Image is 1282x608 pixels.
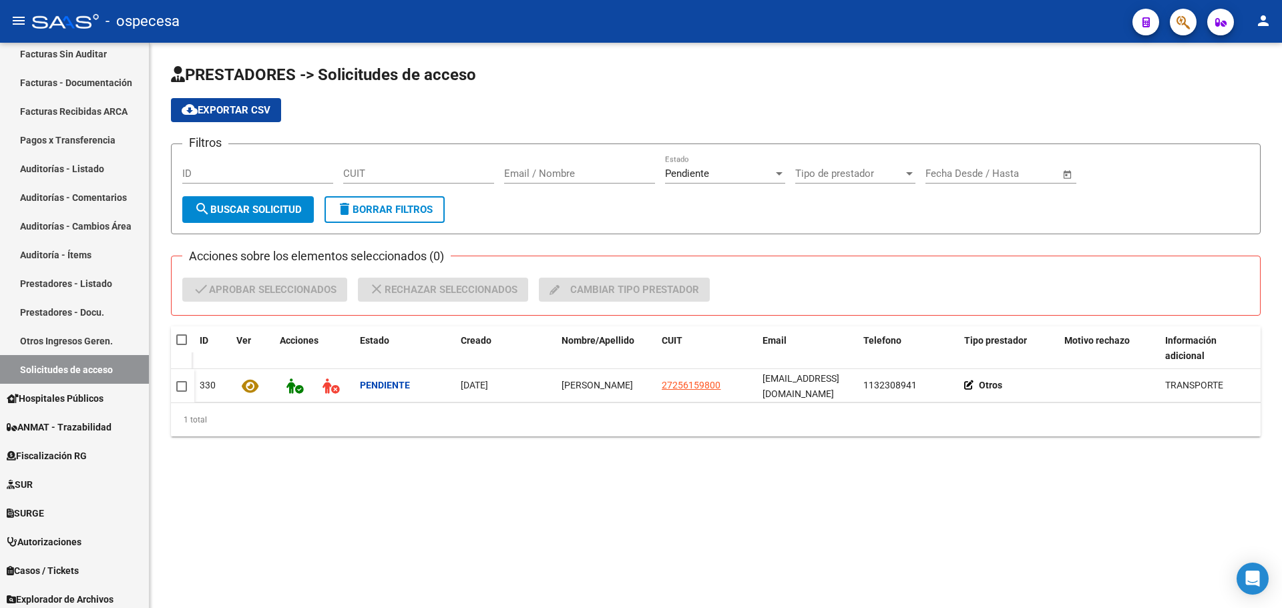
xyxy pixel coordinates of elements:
button: Buscar solicitud [182,196,314,223]
input: Start date [925,168,969,180]
span: 330 [200,380,216,390]
button: Exportar CSV [171,98,281,122]
span: SURGE [7,506,44,521]
span: Buscar solicitud [194,204,302,216]
span: CUIT [662,335,682,346]
button: Borrar Filtros [325,196,445,223]
span: PRESTADORES -> Solicitudes de acceso [171,65,476,84]
span: Telefono [863,335,901,346]
button: Open calendar [1060,167,1076,182]
mat-icon: person [1255,13,1271,29]
span: Aprobar seleccionados [193,278,337,302]
datatable-header-cell: Información adicional [1160,326,1261,370]
span: Nombre/Apellido [562,335,634,346]
datatable-header-cell: Telefono [858,326,959,370]
span: Casos / Tickets [7,563,79,578]
mat-icon: close [369,281,385,297]
input: End date [981,168,1046,180]
span: Cambiar tipo prestador [550,278,699,302]
span: Autorizaciones [7,535,81,549]
span: TRANSPORTEMA.RI@GMAIL.COM [763,373,839,399]
span: [DATE] [461,380,488,390]
span: Hospitales Públicos [7,391,103,406]
span: TRANSPORTE [1165,380,1223,390]
span: Creado [461,335,491,346]
span: Tipo de prestador [795,168,903,180]
mat-icon: delete [337,201,353,217]
span: Estado [360,335,389,346]
span: Pendiente [665,168,709,180]
span: SUR [7,477,33,492]
span: Motivo rechazo [1064,335,1130,346]
span: 1132308941 [863,380,917,390]
div: Open Intercom Messenger [1237,563,1269,595]
h3: Filtros [182,133,228,152]
span: Acciones [280,335,318,346]
strong: Pendiente [360,380,410,390]
h3: Acciones sobre los elementos seleccionados (0) [182,247,451,266]
datatable-header-cell: Acciones [274,326,355,370]
mat-icon: check [193,281,209,297]
datatable-header-cell: Email [757,326,858,370]
button: Aprobar seleccionados [182,278,347,302]
span: ANMAT - Trazabilidad [7,420,112,434]
button: Rechazar seleccionados [358,278,528,302]
datatable-header-cell: Ver [231,326,274,370]
span: Borrar Filtros [337,204,433,216]
span: - ospecesa [105,7,180,36]
span: Rechazar seleccionados [369,278,517,302]
span: ID [200,335,208,346]
span: Fiscalización RG [7,448,87,463]
span: Exportar CSV [182,104,270,116]
datatable-header-cell: Tipo prestador [959,326,1060,370]
datatable-header-cell: Motivo rechazo [1059,326,1160,370]
mat-icon: menu [11,13,27,29]
mat-icon: search [194,201,210,217]
span: MARISA ALEJANDRA RUIZ [562,380,633,390]
datatable-header-cell: Nombre/Apellido [556,326,657,370]
mat-icon: cloud_download [182,101,198,117]
datatable-header-cell: Estado [355,326,455,370]
span: Explorador de Archivos [7,592,114,607]
div: 1 total [171,403,1261,436]
datatable-header-cell: CUIT [656,326,757,370]
span: 27256159800 [662,380,720,390]
datatable-header-cell: Creado [455,326,556,370]
button: Cambiar tipo prestador [539,278,710,302]
span: Información adicional [1165,335,1217,361]
datatable-header-cell: ID [194,326,231,370]
span: Email [763,335,787,346]
span: Ver [236,335,251,346]
span: Tipo prestador [964,335,1027,346]
strong: Otros [979,380,1002,390]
